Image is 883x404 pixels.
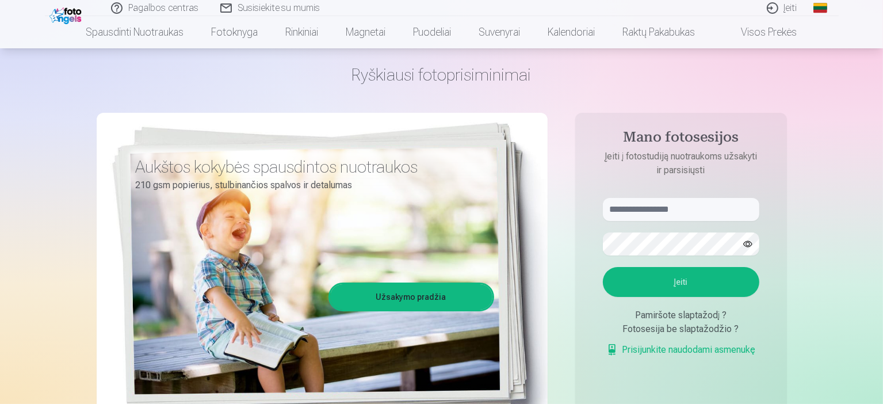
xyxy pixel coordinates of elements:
a: Puodeliai [400,16,465,48]
a: Magnetai [332,16,400,48]
a: Prisijunkite naudodami asmenukę [606,343,756,357]
img: /fa2 [49,5,85,24]
a: Fotoknyga [198,16,272,48]
h1: Ryškiausi fotoprisiminimai [97,64,787,85]
a: Rinkiniai [272,16,332,48]
div: Fotosesija be slaptažodžio ? [603,322,759,336]
h4: Mano fotosesijos [591,129,771,150]
h3: Aukštos kokybės spausdintos nuotraukos [136,157,486,177]
a: Spausdinti nuotraukas [72,16,198,48]
a: Visos prekės [709,16,811,48]
button: Įeiti [603,267,759,297]
p: 210 gsm popierius, stulbinančios spalvos ir detalumas [136,177,486,193]
div: Pamiršote slaptažodį ? [603,308,759,322]
a: Kalendoriai [534,16,609,48]
p: Įeiti į fotostudiją nuotraukoms užsakyti ir parsisiųsti [591,150,771,177]
a: Užsakymo pradžia [330,284,492,310]
a: Raktų pakabukas [609,16,709,48]
a: Suvenyrai [465,16,534,48]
